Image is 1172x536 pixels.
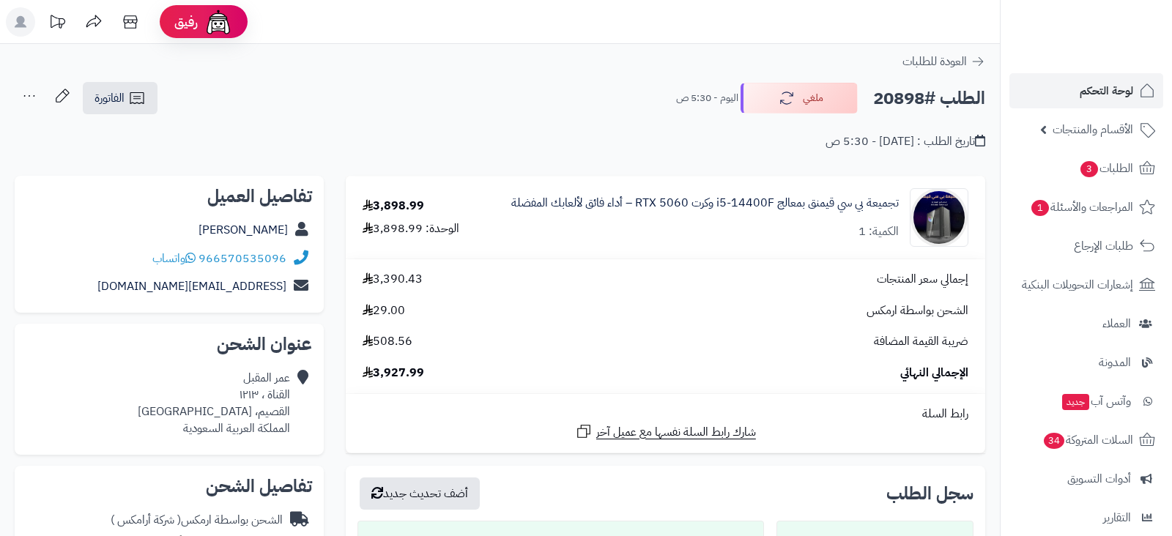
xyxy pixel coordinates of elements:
[886,485,973,502] h3: سجل الطلب
[1079,158,1133,179] span: الطلبات
[1031,200,1050,217] span: 1
[1009,500,1163,535] a: التقارير
[1009,461,1163,496] a: أدوات التسويق
[902,53,967,70] span: العودة للطلبات
[363,198,424,215] div: 3,898.99
[874,333,968,350] span: ضريبة القيمة المضافة
[111,511,181,529] span: ( شركة أرامكس )
[363,271,423,288] span: 3,390.43
[363,220,459,237] div: الوحدة: 3,898.99
[1103,507,1131,528] span: التقارير
[352,406,979,423] div: رابط السلة
[111,512,283,529] div: الشحن بواسطة ارمكس
[741,83,858,113] button: ملغي
[858,223,899,240] div: الكمية: 1
[1009,423,1163,458] a: السلات المتروكة34
[1053,119,1133,140] span: الأقسام والمنتجات
[1009,267,1163,302] a: إشعارات التحويلات البنكية
[867,302,968,319] span: الشحن بواسطة ارمكس
[26,335,312,353] h2: عنوان الشحن
[363,302,405,319] span: 29.00
[1030,197,1133,217] span: المراجعات والأسئلة
[360,477,480,510] button: أضف تحديث جديد
[152,250,196,267] a: واتساب
[1099,352,1131,373] span: المدونة
[1009,190,1163,225] a: المراجعات والأسئلة1
[1074,236,1133,256] span: طلبات الإرجاع
[676,91,738,105] small: اليوم - 5:30 ص
[39,7,75,40] a: تحديثات المنصة
[877,271,968,288] span: إجمالي سعر المنتجات
[138,370,290,436] div: عمر المقبل القناة ، ١٢١٣ القصيم، [GEOGRAPHIC_DATA] المملكة العربية السعودية
[1009,306,1163,341] a: العملاء
[1067,469,1131,489] span: أدوات التسويق
[910,188,968,247] img: 1753374160-%D8%AA%D8%AC%D9%85%D8%B9%D9%8A%D8%B9%D8%A7%D8%AA%20%D8%AC%D9%8A%D9%85%20%D9%88%D9%86-9...
[199,250,286,267] a: 966570535096
[199,221,288,239] a: [PERSON_NAME]
[83,82,157,114] a: الفاتورة
[26,477,312,495] h2: تفاصيل الشحن
[97,278,286,295] a: [EMAIL_ADDRESS][DOMAIN_NAME]
[1022,275,1133,295] span: إشعارات التحويلات البنكية
[1080,161,1099,178] span: 3
[204,7,233,37] img: ai-face.png
[900,365,968,381] span: الإجمالي النهائي
[174,13,198,31] span: رفيق
[1009,151,1163,186] a: الطلبات3
[1043,433,1064,450] span: 34
[1042,430,1133,450] span: السلات المتروكة
[511,195,899,212] a: تجميعة بي سي قيمنق بمعالج i5-14400F وكرت RTX 5060 – أداء فائق لألعابك المفضلة
[94,89,125,107] span: الفاتورة
[26,187,312,205] h2: تفاصيل العميل
[1080,81,1133,101] span: لوحة التحكم
[575,423,756,441] a: شارك رابط السلة نفسها مع عميل آخر
[1009,228,1163,264] a: طلبات الإرجاع
[902,53,985,70] a: العودة للطلبات
[1009,384,1163,419] a: وآتس آبجديد
[1102,313,1131,334] span: العملاء
[363,333,412,350] span: 508.56
[596,424,756,441] span: شارك رابط السلة نفسها مع عميل آخر
[1072,31,1158,62] img: logo-2.png
[1061,391,1131,412] span: وآتس آب
[363,365,424,381] span: 3,927.99
[873,83,985,113] h2: الطلب #20898
[1009,345,1163,380] a: المدونة
[1062,394,1089,410] span: جديد
[826,133,985,150] div: تاريخ الطلب : [DATE] - 5:30 ص
[1009,73,1163,108] a: لوحة التحكم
